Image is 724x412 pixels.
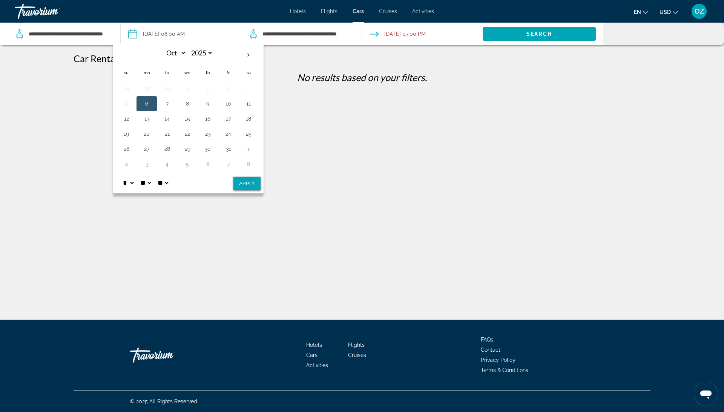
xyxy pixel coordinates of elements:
[120,98,132,109] button: Day 5
[242,113,255,124] button: Day 18
[660,9,671,15] span: USD
[353,8,364,14] a: Cars
[181,129,193,139] button: Day 22
[242,144,255,154] button: Day 1
[120,113,132,124] button: Day 12
[141,159,153,169] button: Day 3
[306,352,318,358] a: Cars
[634,6,648,17] button: Change language
[162,46,186,60] select: Select month
[141,129,153,139] button: Day 20
[481,367,528,373] a: Terms & Conditions
[481,347,500,353] a: Contact
[202,83,214,94] button: Day 2
[128,23,185,45] button: Pickup date: Oct 10, 2025 08:00 AM
[412,8,434,14] a: Activities
[526,31,552,37] span: Search
[483,27,596,41] button: Search
[202,113,214,124] button: Day 16
[28,28,109,40] input: Search pickup location
[120,144,132,154] button: Day 26
[70,72,654,83] p: No results based on your filters.
[222,113,234,124] button: Day 17
[161,113,173,124] button: Day 14
[189,46,213,60] select: Select year
[120,159,132,169] button: Day 2
[15,2,90,21] a: Travorium
[481,357,515,363] a: Privacy Policy
[222,159,234,169] button: Day 7
[290,8,306,14] a: Hotels
[660,6,678,17] button: Change currency
[116,46,259,172] table: Left calendar grid
[181,113,193,124] button: Day 15
[161,144,173,154] button: Day 28
[202,144,214,154] button: Day 30
[202,159,214,169] button: Day 6
[222,98,234,109] button: Day 10
[242,98,255,109] button: Day 11
[120,83,132,94] button: Day 28
[202,98,214,109] button: Day 9
[161,83,173,94] button: Day 30
[222,83,234,94] button: Day 3
[242,129,255,139] button: Day 25
[130,398,198,404] span: © 2025 All Rights Reserved.
[262,28,350,40] input: Search dropoff location
[481,337,493,343] a: FAQs
[306,362,328,368] a: Activities
[238,46,259,64] button: Next month
[348,352,366,358] a: Cruises
[222,144,234,154] button: Day 31
[141,98,153,109] button: Day 6
[161,98,173,109] button: Day 7
[130,344,206,366] a: Go Home
[694,382,718,406] iframe: Button to launch messaging window
[141,144,153,154] button: Day 27
[139,175,152,190] select: Select minute
[370,23,426,45] button: Open drop-off date and time picker
[181,144,193,154] button: Day 29
[161,159,173,169] button: Day 4
[161,129,173,139] button: Day 21
[156,175,170,190] select: Select AM/PM
[306,342,322,348] a: Hotels
[202,129,214,139] button: Day 23
[689,3,709,19] button: User Menu
[242,159,255,169] button: Day 8
[181,83,193,94] button: Day 1
[233,177,261,190] button: Apply
[120,129,132,139] button: Day 19
[121,175,135,190] select: Select hour
[222,129,234,139] button: Day 24
[181,98,193,109] button: Day 8
[181,159,193,169] button: Day 5
[634,9,641,15] span: en
[141,113,153,124] button: Day 13
[74,53,179,64] h1: Car Rental Search Results
[141,83,153,94] button: Day 29
[695,8,704,15] span: OZ
[321,8,337,14] a: Flights
[379,8,397,14] a: Cruises
[348,342,365,348] a: Flights
[242,83,255,94] button: Day 4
